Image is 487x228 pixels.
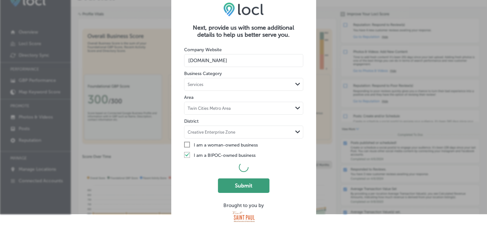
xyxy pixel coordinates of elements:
div: Brought to you by [184,203,303,208]
div: Services [188,82,203,87]
div: Creative Enterprise Zone [188,129,235,134]
label: I am a BIPOC-owned business [184,152,303,159]
label: Business Category [184,71,222,76]
img: LOCL logo [223,2,264,16]
div: Twin Cities Metro Area [188,106,231,110]
button: Submit [218,178,269,193]
label: I am a woman-owned business [184,142,303,149]
img: Visit Saint Paul [232,211,255,222]
label: District [184,119,199,124]
label: Area [184,95,193,100]
label: Company Website [184,47,222,52]
h2: Next, provide us with some additional details to help us better serve you. [184,24,303,38]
